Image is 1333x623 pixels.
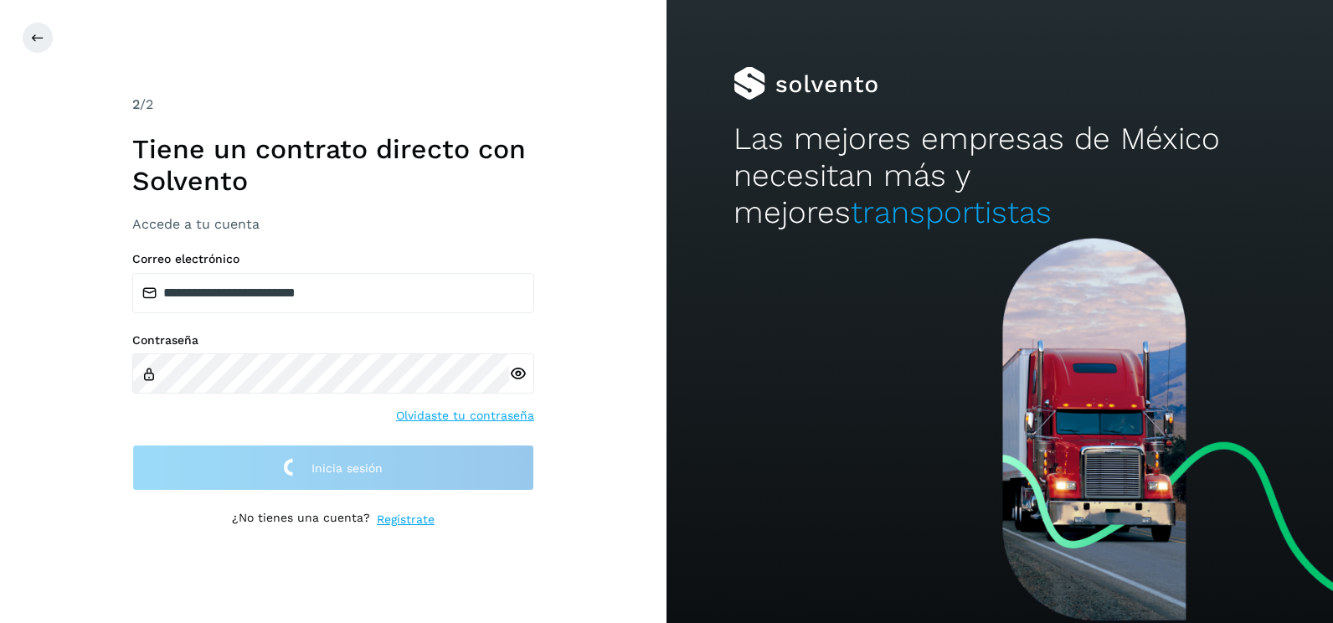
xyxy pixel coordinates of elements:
[311,462,383,474] span: Inicia sesión
[396,407,534,425] a: Olvidaste tu contraseña
[132,216,534,232] h3: Accede a tu cuenta
[132,96,140,112] span: 2
[232,511,370,528] p: ¿No tienes una cuenta?
[132,252,534,266] label: Correo electrónico
[851,194,1052,230] span: transportistas
[132,133,534,198] h1: Tiene un contrato directo con Solvento
[733,121,1267,232] h2: Las mejores empresas de México necesitan más y mejores
[132,445,534,491] button: Inicia sesión
[132,95,534,115] div: /2
[377,511,435,528] a: Regístrate
[132,333,534,348] label: Contraseña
